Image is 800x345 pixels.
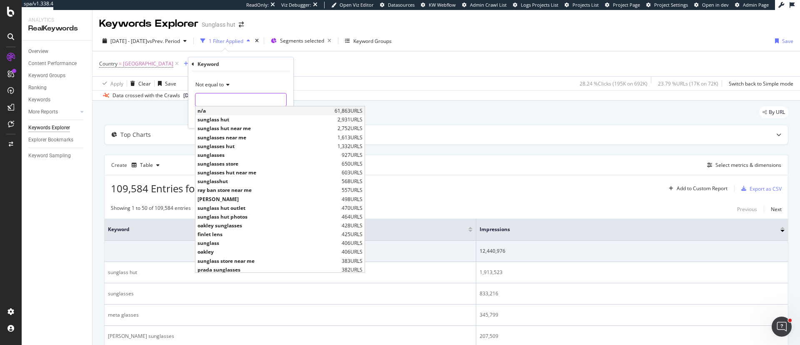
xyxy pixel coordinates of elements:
[119,60,122,67] span: =
[337,116,362,123] span: 2,931 URLS
[342,222,362,229] span: 428 URLS
[572,2,599,8] span: Projects List
[677,186,727,191] div: Add to Custom Report
[147,38,180,45] span: vs Prev. Period
[480,332,785,340] div: 207,509
[665,182,727,195] button: Add to Custom Report
[658,80,718,87] div: 23.79 % URLs ( 17K on 72K )
[337,125,362,132] span: 2,752 URLS
[110,80,123,87] div: Apply
[353,38,392,45] div: Keyword Groups
[480,226,768,233] span: Impressions
[28,47,86,56] a: Overview
[340,2,374,8] span: Open Viz Editor
[28,136,73,144] div: Explorer Bookmarks
[480,269,785,276] div: 1,913,523
[99,77,123,90] button: Apply
[197,204,340,212] span: sunglass hut outlet
[28,96,86,104] a: Keywords
[737,206,757,213] div: Previous
[128,159,163,172] button: Table
[342,204,362,212] span: 470 URLS
[782,38,793,45] div: Save
[337,143,362,150] span: 1,332 URLS
[28,151,86,160] a: Keyword Sampling
[197,196,340,203] span: [PERSON_NAME]
[246,2,269,8] div: ReadOnly:
[388,2,415,8] span: Datasources
[772,317,792,337] iframe: Intercom live chat
[197,239,340,247] span: sunglass
[28,24,85,33] div: RealKeywords
[253,37,260,45] div: times
[197,134,335,141] span: sunglasses near me
[342,186,362,194] span: 557 URLS
[108,311,472,319] div: meta glasses
[342,178,362,185] span: 568 URLS
[138,80,151,87] div: Clear
[342,196,362,203] span: 498 URLS
[715,161,781,169] div: Select metrics & dimensions
[342,213,362,220] span: 464 URLS
[197,257,340,264] span: sunglass store near me
[513,2,558,8] a: Logs Projects List
[197,169,340,176] span: sunglasses hut near me
[342,34,395,48] button: Keyword Groups
[197,125,335,132] span: sunglass hut near me
[480,311,785,319] div: 345,799
[28,59,86,68] a: Content Performance
[28,47,48,56] div: Overview
[28,71,65,80] div: Keyword Groups
[28,136,86,144] a: Explorer Bookmarks
[267,34,335,48] button: Segments selected
[28,123,86,132] a: Keywords Explorer
[197,266,340,273] span: prada sunglasses
[28,123,70,132] div: Keywords Explorer
[759,106,788,118] div: legacy label
[197,151,340,159] span: sunglasses
[197,222,340,229] span: oakley sunglasses
[165,80,176,87] div: Save
[521,2,558,8] span: Logs Projects List
[110,38,147,45] span: [DATE] - [DATE]
[735,2,769,8] a: Admin Page
[28,83,86,92] a: Ranking
[108,269,472,276] div: sunglass hut
[197,178,340,185] span: sunglasshut
[28,96,50,104] div: Keywords
[580,80,647,87] div: 28.24 % Clicks ( 195K on 692K )
[771,206,782,213] div: Next
[702,2,729,8] span: Open in dev
[197,143,335,150] span: sunglasses hut
[480,290,785,297] div: 833,216
[197,60,219,68] div: Keyword
[342,151,362,159] span: 927 URLS
[337,134,362,141] span: 1,613 URLS
[429,2,456,8] span: KW Webflow
[28,83,47,92] div: Ranking
[192,113,218,121] button: Cancel
[646,2,688,8] a: Project Settings
[737,204,757,214] button: Previous
[123,58,173,70] span: [GEOGRAPHIC_DATA]
[197,213,340,220] span: sunglass hut photos
[342,257,362,264] span: 383 URLS
[180,91,210,101] button: [DATE]
[743,2,769,8] span: Admin Page
[197,186,340,194] span: ray ban store near me
[342,248,362,255] span: 406 URLS
[111,159,163,172] div: Create
[769,110,785,115] span: By URL
[565,2,599,8] a: Projects List
[342,160,362,167] span: 650 URLS
[342,266,362,273] span: 382 URLS
[239,22,244,28] div: arrow-right-arrow-left
[197,34,253,48] button: 1 Filter Applied
[108,332,472,340] div: [PERSON_NAME] sunglasses
[281,2,311,8] div: Viz Debugger:
[729,80,793,87] div: Switch back to Simple mode
[738,182,782,195] button: Export as CSV
[209,38,243,45] div: 1 Filter Applied
[197,116,335,123] span: sunglass hut
[342,231,362,238] span: 425 URLS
